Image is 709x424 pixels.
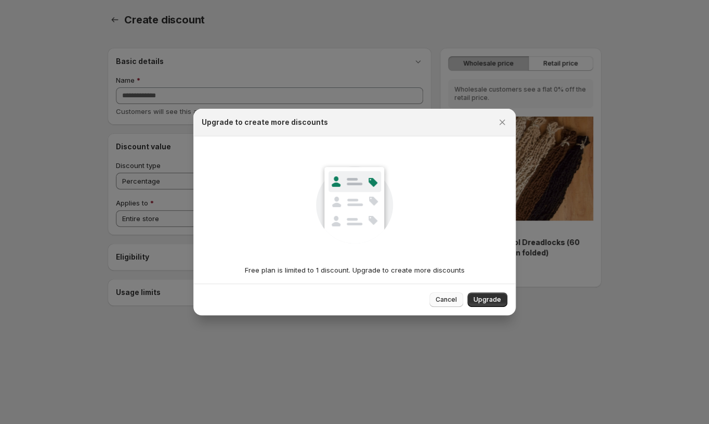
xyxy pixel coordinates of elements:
[467,292,507,307] button: Upgrade
[202,265,507,275] p: Free plan is limited to 1 discount. Upgrade to create more discounts
[474,295,501,304] span: Upgrade
[202,117,328,127] h2: Upgrade to create more discounts
[429,292,463,307] button: Cancel
[436,295,457,304] span: Cancel
[495,115,509,130] button: Close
